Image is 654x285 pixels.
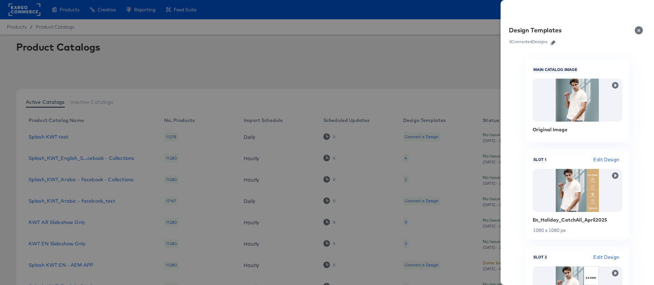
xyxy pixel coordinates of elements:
span: Slot 1 [533,157,547,163]
button: Close [631,21,650,40]
button: Edit Design [591,253,622,261]
div: Original Image [533,127,622,132]
span: Main Catalog Image [533,67,578,73]
div: Design Templates [509,26,562,34]
span: Edit Design [593,156,619,164]
div: 1080 x 1080 px [533,228,622,233]
div: En_Holiday_CatchAll_April2025 [533,217,622,223]
span: Edit Design [593,253,619,261]
span: Slot 2 [533,255,547,260]
div: 3 Connected Designs [509,39,548,44]
button: Edit Design [591,156,622,164]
